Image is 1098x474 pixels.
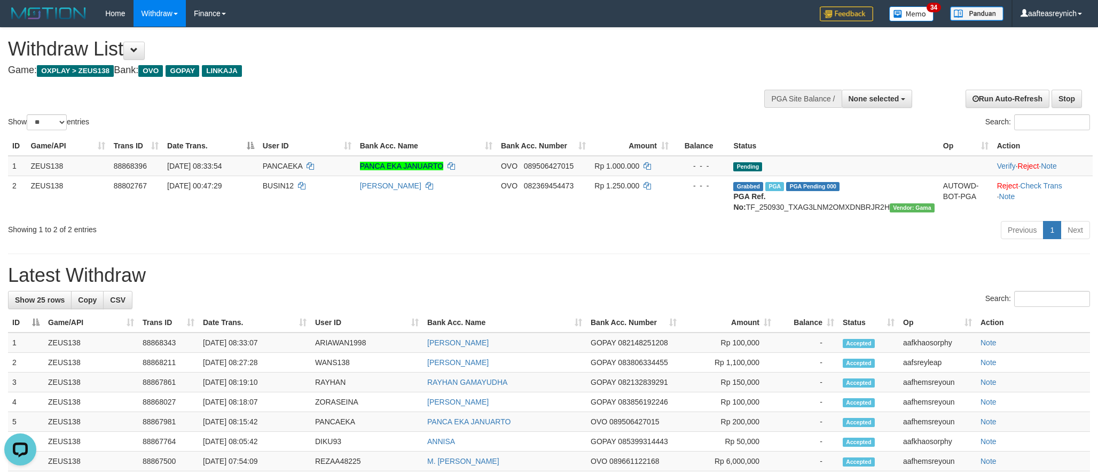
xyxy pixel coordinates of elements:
button: Open LiveChat chat widget [4,4,36,36]
th: ID [8,136,26,156]
th: Game/API: activate to sort column ascending [44,313,138,333]
h4: Game: Bank: [8,65,721,76]
th: Bank Acc. Name: activate to sort column ascending [356,136,497,156]
span: Copy 082148251208 to clipboard [618,338,668,347]
td: 88868027 [138,392,199,412]
td: 5 [8,412,44,432]
div: - - - [677,180,725,191]
td: · · [993,176,1093,217]
td: 88868343 [138,333,199,353]
span: Accepted [843,359,875,368]
span: Copy 083806334455 to clipboard [618,358,668,367]
a: [PERSON_NAME] [427,358,489,367]
span: Pending [733,162,762,171]
img: Button%20Memo.svg [889,6,934,21]
span: GOPAY [591,437,616,446]
span: 34 [927,3,941,12]
th: Op: activate to sort column ascending [939,136,993,156]
span: [DATE] 00:47:29 [167,181,222,190]
a: Verify [997,162,1016,170]
td: Rp 100,000 [681,392,775,412]
td: - [775,452,838,471]
span: GOPAY [591,338,616,347]
td: Rp 50,000 [681,432,775,452]
span: LINKAJA [202,65,242,77]
a: Note [981,437,997,446]
a: Reject [1018,162,1039,170]
span: PANCAEKA [263,162,302,170]
div: Showing 1 to 2 of 2 entries [8,220,450,235]
input: Search: [1014,114,1090,130]
label: Search: [985,291,1090,307]
img: panduan.png [950,6,1003,21]
td: aafhemsreyoun [899,392,976,412]
label: Show entries [8,114,89,130]
th: Action [976,313,1090,333]
td: - [775,373,838,392]
a: Copy [71,291,104,309]
td: PANCAEKA [311,412,423,432]
img: MOTION_logo.png [8,5,89,21]
span: Accepted [843,339,875,348]
td: 88867500 [138,452,199,471]
h1: Withdraw List [8,38,721,60]
span: BUSIN12 [263,181,294,190]
th: Action [993,136,1093,156]
td: Rp 100,000 [681,333,775,353]
a: Note [981,358,997,367]
span: Accepted [843,438,875,447]
td: Rp 200,000 [681,412,775,432]
span: Accepted [843,418,875,427]
td: ZEUS138 [44,373,138,392]
td: AUTOWD-BOT-PGA [939,176,993,217]
td: 88867764 [138,432,199,452]
td: DIKU93 [311,432,423,452]
td: ZEUS138 [44,452,138,471]
a: Stop [1052,90,1082,108]
td: · · [993,156,1093,176]
span: Copy 089506427015 to clipboard [609,417,659,426]
td: - [775,432,838,452]
span: Copy 083856192246 to clipboard [618,398,668,406]
td: [DATE] 07:54:09 [199,452,311,471]
span: Accepted [843,457,875,467]
td: [DATE] 08:15:42 [199,412,311,432]
td: Rp 6,000,000 [681,452,775,471]
span: CSV [110,296,126,304]
span: Copy [78,296,97,304]
a: ANNISA [427,437,455,446]
span: Accepted [843,378,875,388]
td: ZEUS138 [26,176,109,217]
span: Copy 089661122168 to clipboard [609,457,659,465]
a: [PERSON_NAME] [427,398,489,406]
a: Next [1061,221,1090,239]
a: PANCA EKA JANUARTO [427,417,511,426]
td: ZORASEINA [311,392,423,412]
td: TF_250930_TXAG3LNM2OMXDNBRJR2H [729,176,938,217]
div: PGA Site Balance / [764,90,841,108]
span: Accepted [843,398,875,407]
th: User ID: activate to sort column ascending [258,136,356,156]
th: Bank Acc. Number: activate to sort column ascending [586,313,681,333]
span: Grabbed [733,182,763,191]
a: Note [981,378,997,386]
td: - [775,353,838,373]
span: GOPAY [591,378,616,386]
td: aafhemsreyoun [899,412,976,432]
td: - [775,392,838,412]
td: ZEUS138 [44,333,138,353]
td: aafsreyleap [899,353,976,373]
span: GOPAY [591,398,616,406]
td: ZEUS138 [44,412,138,432]
td: - [775,412,838,432]
td: 2 [8,176,26,217]
span: Rp 1.000.000 [594,162,639,170]
td: Rp 1,100,000 [681,353,775,373]
td: [DATE] 08:19:10 [199,373,311,392]
a: Previous [1001,221,1044,239]
span: 88802767 [114,181,147,190]
td: 88868211 [138,353,199,373]
a: Check Trans [1020,181,1062,190]
td: 3 [8,373,44,392]
span: Vendor URL: https://trx31.1velocity.biz [890,203,935,212]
